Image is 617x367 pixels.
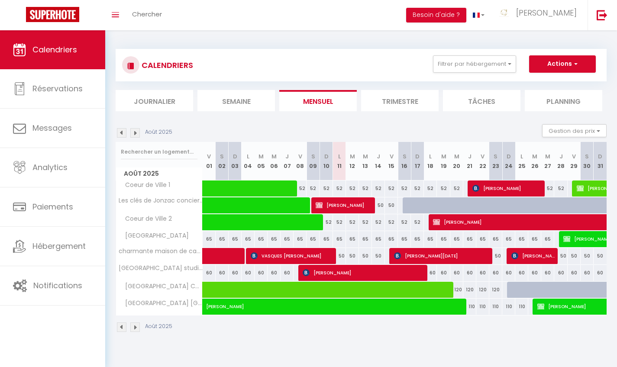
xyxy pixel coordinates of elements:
span: Chercher [132,10,162,19]
th: 22 [476,142,489,180]
div: 65 [307,231,320,247]
abbr: J [285,152,289,161]
th: 12 [346,142,359,180]
button: Gestion des prix [542,124,607,137]
th: 23 [489,142,502,180]
abbr: L [520,152,523,161]
abbr: M [363,152,368,161]
abbr: L [247,152,249,161]
abbr: V [481,152,485,161]
th: 08 [294,142,307,180]
abbr: S [220,152,224,161]
th: 02 [216,142,229,180]
div: 60 [203,265,216,281]
div: 65 [437,231,450,247]
button: Actions [529,55,596,73]
div: 60 [489,265,502,281]
li: Mensuel [279,90,357,111]
div: 52 [346,180,359,196]
span: [PERSON_NAME] [206,294,604,310]
li: Semaine [197,90,275,111]
img: logout [597,10,607,20]
span: [PERSON_NAME][DATE] [394,248,489,264]
div: 50 [554,248,567,264]
abbr: D [507,152,511,161]
div: 60 [268,265,281,281]
div: 50 [359,248,372,264]
div: 52 [385,214,398,230]
abbr: L [338,152,341,161]
abbr: S [403,152,407,161]
th: 13 [359,142,372,180]
a: [PERSON_NAME] [203,299,216,315]
div: 60 [568,265,581,281]
th: 31 [594,142,607,180]
div: 60 [229,265,242,281]
th: 01 [203,142,216,180]
div: 52 [372,180,385,196]
abbr: L [429,152,432,161]
div: 65 [515,231,528,247]
div: 65 [541,231,554,247]
abbr: S [494,152,497,161]
div: 60 [424,265,437,281]
img: ... [497,9,510,17]
div: 60 [554,265,567,281]
div: 52 [359,180,372,196]
span: [PERSON_NAME] [511,248,555,264]
div: 52 [424,180,437,196]
div: 65 [229,231,242,247]
div: 65 [398,231,411,247]
abbr: M [441,152,446,161]
div: 52 [437,180,450,196]
th: 21 [463,142,476,180]
li: Trimestre [361,90,439,111]
div: 65 [489,231,502,247]
span: Coeur de Ville 2 [117,214,174,224]
th: 25 [515,142,528,180]
div: 60 [541,265,554,281]
div: 50 [385,197,398,213]
div: 65 [320,231,333,247]
li: Tâches [443,90,520,111]
input: Rechercher un logement... [121,144,197,160]
span: Analytics [32,162,68,173]
div: 60 [463,265,476,281]
div: 52 [385,180,398,196]
button: Besoin d'aide ? [406,8,466,23]
th: 09 [307,142,320,180]
h3: CALENDRIERS [139,55,193,75]
div: 65 [281,231,294,247]
div: 60 [281,265,294,281]
div: 65 [476,231,489,247]
abbr: S [585,152,589,161]
div: 50 [333,248,346,264]
div: 60 [528,265,541,281]
div: 50 [581,248,594,264]
th: 05 [255,142,268,180]
div: 52 [411,214,424,230]
div: 65 [450,231,463,247]
span: [PERSON_NAME] [303,264,424,281]
div: 65 [255,231,268,247]
abbr: D [598,152,602,161]
span: Réservations [32,83,83,94]
span: VASQUES [PERSON_NAME] [251,248,333,264]
span: Les clés de Jonzac conciergerie Carré des Antilles [117,197,204,204]
div: 65 [203,231,216,247]
th: 17 [411,142,424,180]
abbr: S [311,152,315,161]
th: 27 [541,142,554,180]
button: Filtrer par hébergement [433,55,516,73]
abbr: M [350,152,355,161]
div: 50 [594,248,607,264]
div: 50 [372,197,385,213]
abbr: M [532,152,537,161]
div: 60 [255,265,268,281]
abbr: V [298,152,302,161]
span: [GEOGRAPHIC_DATA] [GEOGRAPHIC_DATA] [117,299,204,308]
div: 65 [216,231,229,247]
th: 18 [424,142,437,180]
span: [GEOGRAPHIC_DATA] Champlain [117,282,204,291]
div: 52 [411,180,424,196]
